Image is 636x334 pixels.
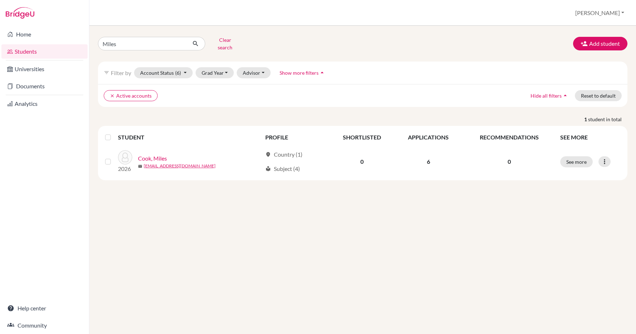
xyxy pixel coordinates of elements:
[104,90,158,101] button: clearActive accounts
[261,129,330,146] th: PROFILE
[265,150,302,159] div: Country (1)
[467,157,552,166] p: 0
[196,67,234,78] button: Grad Year
[265,152,271,157] span: location_on
[556,129,625,146] th: SEE MORE
[584,116,588,123] strong: 1
[1,301,88,315] a: Help center
[265,164,300,173] div: Subject (4)
[1,97,88,111] a: Analytics
[463,129,556,146] th: RECOMMENDATIONS
[118,150,132,164] img: Cook, Miles
[134,67,193,78] button: Account Status(6)
[588,116,627,123] span: student in total
[319,69,326,76] i: arrow_drop_up
[330,146,394,177] td: 0
[330,129,394,146] th: SHORTLISTED
[110,93,115,98] i: clear
[273,67,332,78] button: Show more filtersarrow_drop_up
[6,7,34,19] img: Bridge-U
[265,166,271,172] span: local_library
[573,37,627,50] button: Add student
[562,92,569,99] i: arrow_drop_up
[205,34,245,53] button: Clear search
[144,163,216,169] a: [EMAIL_ADDRESS][DOMAIN_NAME]
[1,62,88,76] a: Universities
[111,69,131,76] span: Filter by
[531,93,562,99] span: Hide all filters
[572,6,627,20] button: [PERSON_NAME]
[237,67,271,78] button: Advisor
[280,70,319,76] span: Show more filters
[524,90,575,101] button: Hide all filtersarrow_drop_up
[118,129,261,146] th: STUDENT
[98,37,187,50] input: Find student by name...
[118,164,132,173] p: 2026
[138,164,142,168] span: mail
[394,146,463,177] td: 6
[560,156,593,167] button: See more
[575,90,622,101] button: Reset to default
[1,79,88,93] a: Documents
[394,129,463,146] th: APPLICATIONS
[1,318,88,333] a: Community
[104,70,109,75] i: filter_list
[138,154,167,163] a: Cook, Miles
[1,44,88,59] a: Students
[175,70,181,76] span: (6)
[1,27,88,41] a: Home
